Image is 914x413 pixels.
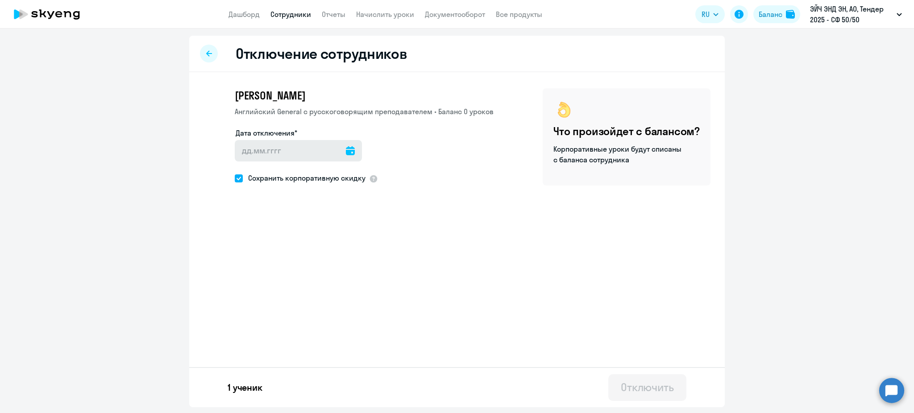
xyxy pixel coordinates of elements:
[228,10,260,19] a: Дашборд
[270,10,311,19] a: Сотрудники
[621,380,674,394] div: Отключить
[759,9,782,20] div: Баланс
[753,5,800,23] button: Балансbalance
[608,374,686,401] button: Отключить
[356,10,414,19] a: Начислить уроки
[235,106,494,117] p: Английский General с русскоговорящим преподавателем • Баланс 0 уроков
[322,10,345,19] a: Отчеты
[553,144,683,165] p: Корпоративные уроки будут списаны с баланса сотрудника
[236,45,407,62] h2: Отключение сотрудников
[228,381,262,394] p: 1 ученик
[810,4,893,25] p: ЭЙЧ ЭНД ЭН, АО, Тендер 2025 - СФ 50/50
[496,10,542,19] a: Все продукты
[243,173,366,183] span: Сохранить корпоративную скидку
[425,10,485,19] a: Документооборот
[806,4,906,25] button: ЭЙЧ ЭНД ЭН, АО, Тендер 2025 - СФ 50/50
[702,9,710,20] span: RU
[235,140,362,161] input: дд.мм.гггг
[553,99,575,120] img: ok
[786,10,795,19] img: balance
[235,88,305,103] span: [PERSON_NAME]
[695,5,725,23] button: RU
[236,128,297,138] label: Дата отключения*
[553,124,700,138] h4: Что произойдет с балансом?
